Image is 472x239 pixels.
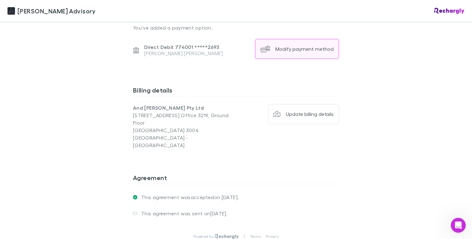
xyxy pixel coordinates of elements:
button: Modify payment method [255,39,339,59]
p: [GEOGRAPHIC_DATA] - [GEOGRAPHIC_DATA] [133,134,236,149]
img: Liston Newton Advisory's Logo [7,7,15,15]
p: This agreement was sent on [DATE] . [137,210,228,217]
p: | [244,234,245,239]
p: [PERSON_NAME] [PERSON_NAME] [144,50,223,56]
iframe: Intercom live chat [451,218,466,233]
span: [PERSON_NAME] Advisory [17,6,96,16]
p: Direct Debit 774001 ***** 2693 [144,44,223,50]
p: Powered by [193,234,215,239]
h3: Billing details [133,86,339,96]
div: Modify payment method [275,46,334,52]
p: This agreement was accepted on [DATE] . [137,194,239,200]
img: Rechargly Logo [215,234,239,239]
a: Terms [250,234,261,239]
p: You’ve added a payment option. [133,24,339,31]
a: Privacy [266,234,279,239]
p: [GEOGRAPHIC_DATA] 3004 [133,127,236,134]
p: [STREET_ADDRESS] Office 3219, Ground Floor [133,112,236,127]
h3: Agreement [133,174,339,184]
div: Update billing details [286,111,334,117]
img: Modify payment method's Logo [260,44,270,54]
img: Rechargly Logo [434,8,465,14]
p: And [PERSON_NAME] Pty Ltd [133,104,236,112]
button: Update billing details [268,104,339,124]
